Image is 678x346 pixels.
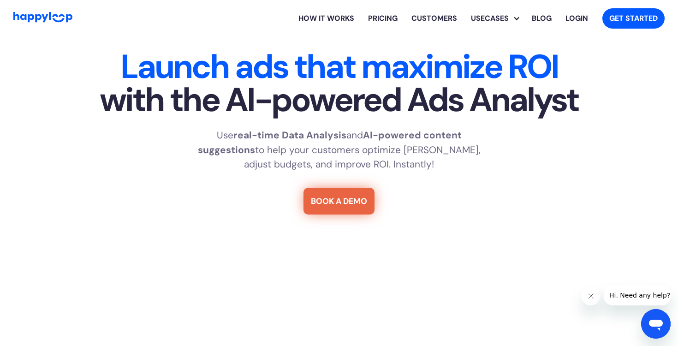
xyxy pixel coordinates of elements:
div: Usecases [471,4,525,33]
a: Get started with HappyLoop [602,8,665,29]
a: View HappyLoop pricing plans [361,4,404,33]
iframe: Button to launch messaging window [641,309,671,339]
img: HappyLoop Logo [13,12,72,23]
div: Explore HappyLoop use cases [464,4,525,33]
iframe: Close message [582,287,600,305]
iframe: Message from company [604,285,671,305]
a: Learn how HappyLoop works [404,4,464,33]
strong: real-time Data Analysis [233,129,346,141]
a: Log in to your HappyLoop account [559,4,595,33]
div: Usecases [464,13,516,24]
strong: with the AI-powered Ads Analyst [100,78,578,121]
a: Learn how HappyLoop works [291,4,361,33]
a: Visit the HappyLoop blog for insights [525,4,559,33]
p: Use and to help your customers optimize [PERSON_NAME], adjust budgets, and improve ROI. Instantly! [187,128,491,171]
strong: AI-powered content suggestions [198,129,462,155]
a: Go to Home Page [13,12,72,25]
strong: Launch ads that maximize ROI [120,45,558,88]
a: BOOK A DEMO [303,188,375,215]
